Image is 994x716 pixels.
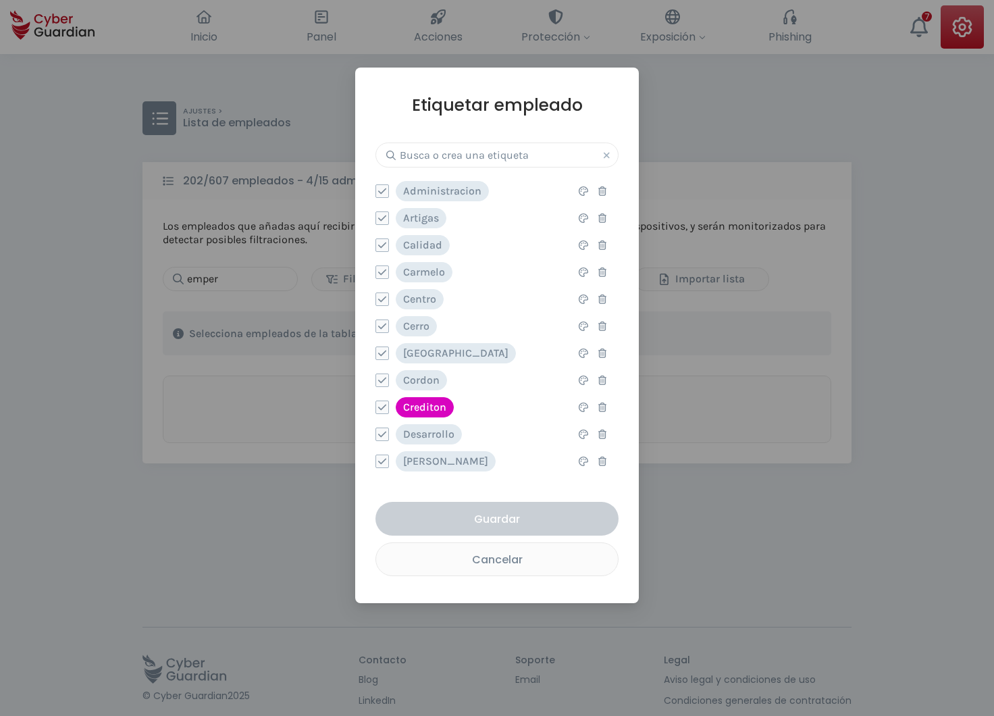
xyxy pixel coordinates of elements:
p: [GEOGRAPHIC_DATA] [403,347,508,360]
h1: Etiquetar empleado [375,95,619,116]
p: Administracion [403,184,481,198]
p: [PERSON_NAME] [403,455,488,468]
p: Cerro [403,319,429,333]
div: Guardar [386,511,608,528]
p: Desarrollo [403,428,454,441]
button: Cancelar [375,542,619,576]
div: Cancelar [386,551,608,568]
p: Carmelo [403,265,445,279]
p: Artigas [403,211,439,225]
input: Busca o crea una etiqueta [375,143,619,168]
p: Crediton [403,401,446,414]
button: Guardar [375,502,619,536]
p: Centro [403,292,436,306]
p: Calidad [403,238,442,252]
p: Cordon [403,374,440,387]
